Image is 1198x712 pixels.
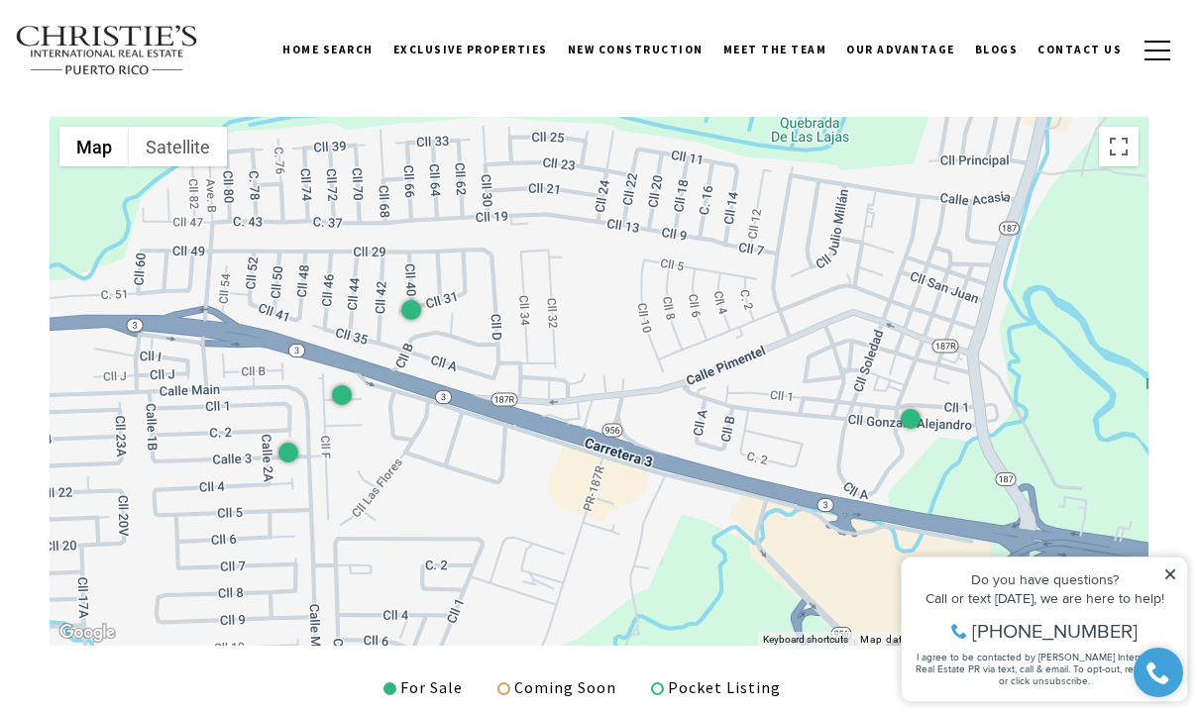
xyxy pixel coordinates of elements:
span: Blogs [975,43,1019,56]
img: Christie's International Real Estate text transparent background [15,25,199,76]
a: Meet the Team [713,25,837,74]
span: Exclusive Properties [393,43,548,56]
button: Show satellite imagery [129,127,227,166]
a: Blogs [965,25,1029,74]
span: I agree to be contacted by [PERSON_NAME] International Real Estate PR via text, call & email. To ... [25,122,282,159]
div: Pocket Listing [651,675,781,701]
span: Contact Us [1037,43,1122,56]
a: New Construction [558,25,713,74]
div: Do you have questions? [21,45,286,58]
div: Coming Soon [497,675,616,701]
button: Keyboard shortcuts [763,633,848,647]
div: Call or text [DATE], we are here to help! [21,63,286,77]
a: Home Search [272,25,383,74]
div: For Sale [383,675,463,701]
span: Map data ©2025 Google [860,634,989,645]
a: Exclusive Properties [383,25,558,74]
span: Our Advantage [846,43,955,56]
a: Open this area in Google Maps (opens a new window) [54,620,120,646]
span: New Construction [568,43,704,56]
a: Our Advantage [836,25,965,74]
span: [PHONE_NUMBER] [81,93,247,113]
img: Google [54,620,120,646]
button: Toggle fullscreen view [1099,127,1139,166]
button: Show street map [59,127,129,166]
button: button [1132,22,1183,79]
